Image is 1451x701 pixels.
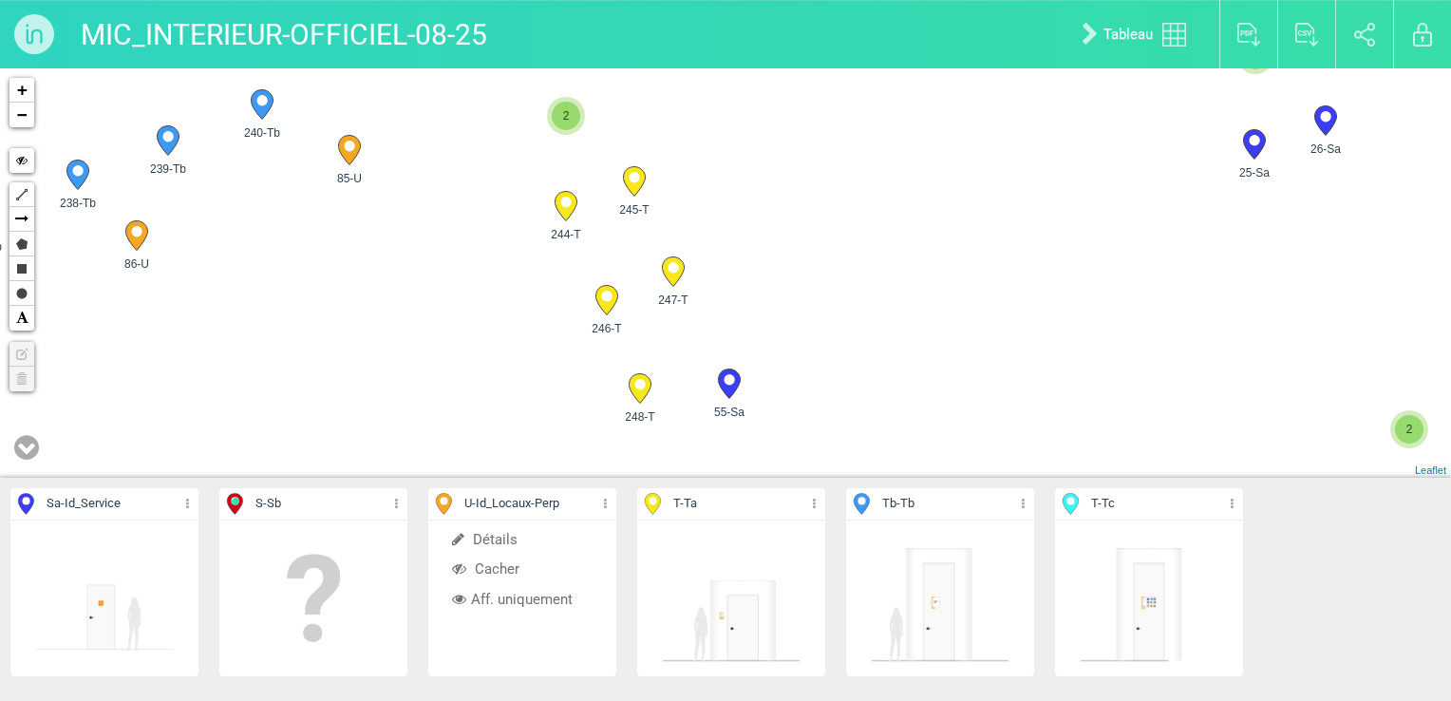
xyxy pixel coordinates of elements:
a: Arrow [9,207,34,232]
span: 26-Sa [1301,141,1350,158]
img: 070754383148.png [1079,528,1219,669]
img: export_pdf.svg [1237,23,1261,47]
a: Zoom out [9,103,34,127]
span: 2 [1395,415,1423,444]
img: 113736760203.png [34,528,175,669]
span: 244-T [541,226,591,243]
img: share.svg [1354,23,1376,47]
span: 238-Tb [53,195,103,212]
img: tableau.svg [1162,23,1186,47]
a: Zoom in [9,78,34,103]
img: locked.svg [1413,23,1432,47]
span: Tb - Tb [882,495,914,513]
span: 55-Sa [705,404,754,421]
a: Leaflet [1415,464,1446,476]
span: T - Tc [1091,495,1115,513]
span: S - Sb [255,495,281,513]
p: MIC_INTERIEUR-OFFICIEL-08-25 [81,9,487,59]
span: 247-T [649,292,698,309]
li: Aff. uniquement [428,585,616,615]
span: Cacher [452,560,519,578]
span: 239-Tb [143,161,193,178]
span: T - Ta [673,495,697,513]
span: 246-T [582,320,631,337]
span: 86-U [112,256,161,273]
span: U - Id_Locaux-Perp [464,495,559,513]
img: 070754392476.png [870,528,1010,669]
img: empty.png [243,528,384,669]
span: 85-U [325,170,374,187]
img: 070754392477.png [661,528,801,669]
span: 240-Tb [237,124,287,142]
img: export_csv.svg [1295,23,1319,47]
a: Tableau [1067,4,1210,65]
span: Sa - Id_Service [47,495,121,513]
a: No layers to edit [9,342,34,367]
a: Rectangle [9,256,34,281]
span: 245-T [610,201,659,218]
span: 2 [552,102,580,130]
a: No layers to delete [9,367,34,391]
a: Text [9,306,34,331]
span: 248-T [615,408,665,426]
a: Polygon [9,232,34,256]
a: Polyline [9,182,34,207]
a: Circle [9,281,34,306]
li: Détails [428,525,616,555]
span: 25-Sa [1230,164,1279,181]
